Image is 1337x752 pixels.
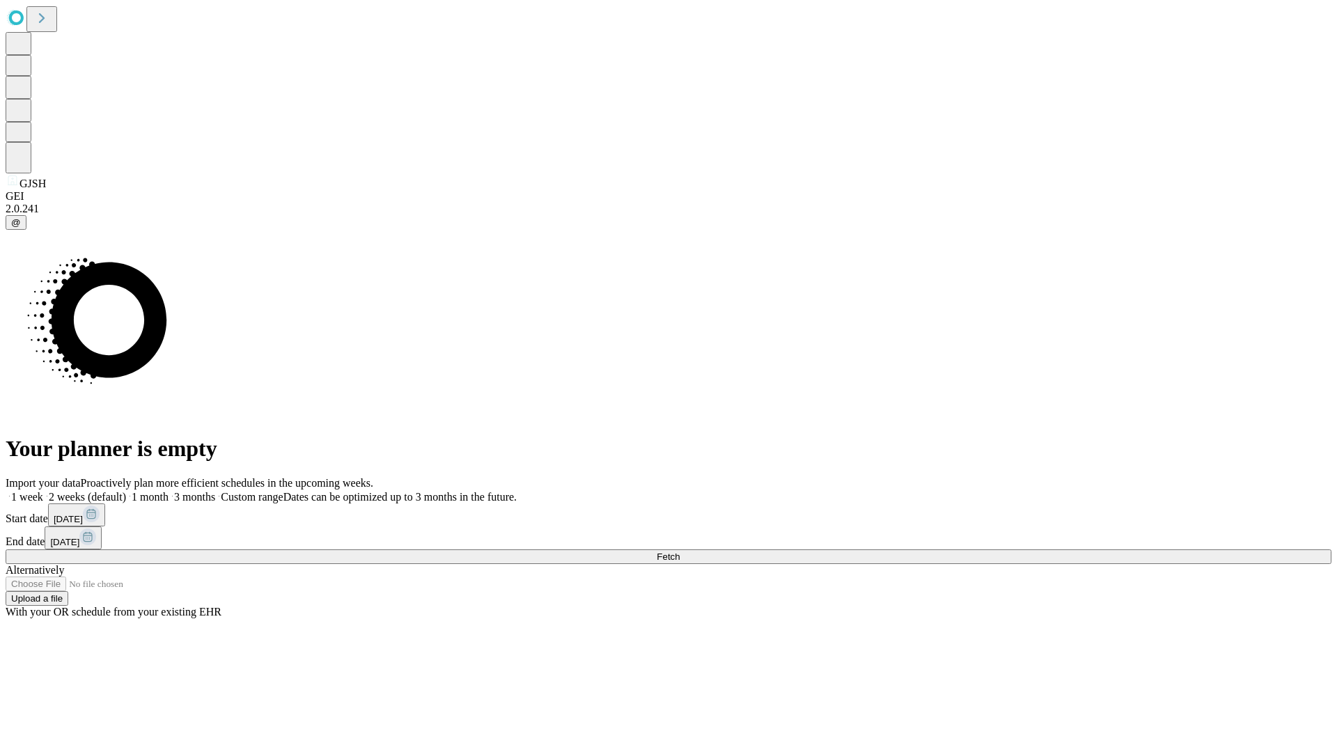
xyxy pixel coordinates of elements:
button: Fetch [6,549,1331,564]
span: Custom range [221,491,283,503]
span: 2 weeks (default) [49,491,126,503]
span: 3 months [174,491,215,503]
span: [DATE] [50,537,79,547]
button: Upload a file [6,591,68,606]
div: End date [6,526,1331,549]
span: Fetch [657,551,680,562]
div: GEI [6,190,1331,203]
span: Proactively plan more efficient schedules in the upcoming weeks. [81,477,373,489]
button: [DATE] [48,503,105,526]
button: [DATE] [45,526,102,549]
button: @ [6,215,26,230]
h1: Your planner is empty [6,436,1331,462]
span: @ [11,217,21,228]
span: 1 week [11,491,43,503]
span: 1 month [132,491,169,503]
div: Start date [6,503,1331,526]
span: Dates can be optimized up to 3 months in the future. [283,491,517,503]
div: 2.0.241 [6,203,1331,215]
span: Import your data [6,477,81,489]
span: [DATE] [54,514,83,524]
span: With your OR schedule from your existing EHR [6,606,221,618]
span: GJSH [19,178,46,189]
span: Alternatively [6,564,64,576]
